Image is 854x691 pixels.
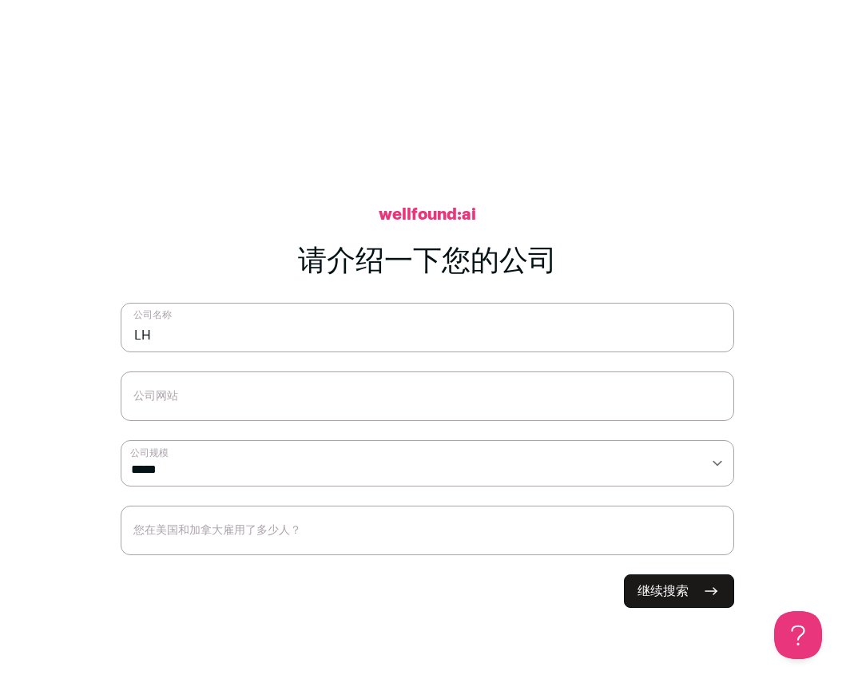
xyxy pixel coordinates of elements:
[638,585,689,598] font: 继续搜索
[121,371,734,421] input: 公司网站
[774,611,822,659] iframe: Help Scout Beacon - Open
[298,247,557,276] font: 请介绍一下您的公司
[121,303,734,352] input: 公司名称
[379,207,476,223] font: wellfound:ai
[121,506,734,555] input: 您在美国和加拿大雇用了多少人？
[624,574,734,608] button: 继续搜索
